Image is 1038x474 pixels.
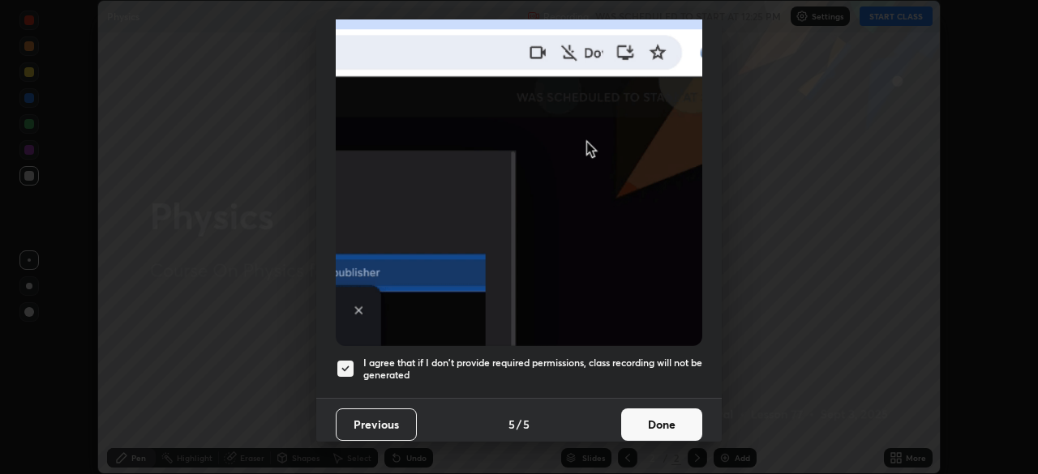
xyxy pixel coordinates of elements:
[523,416,530,433] h4: 5
[508,416,515,433] h4: 5
[517,416,521,433] h4: /
[363,357,702,382] h5: I agree that if I don't provide required permissions, class recording will not be generated
[336,408,417,441] button: Previous
[621,408,702,441] button: Done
